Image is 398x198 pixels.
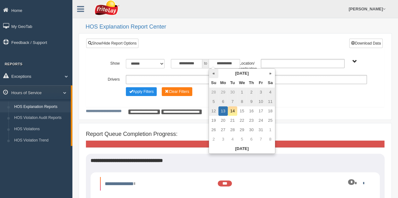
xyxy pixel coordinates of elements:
[209,144,275,153] th: [DATE]
[228,97,237,106] td: 7
[266,135,275,144] td: 8
[228,88,237,97] td: 30
[237,97,247,106] td: 8
[100,75,123,83] label: Drivers
[235,59,257,72] label: Location/ Application
[256,116,266,125] td: 24
[100,59,123,67] label: Show
[247,97,256,106] td: 9
[86,131,384,137] h4: Report Queue Completion Progress:
[228,78,237,88] th: Tu
[228,106,237,116] td: 14
[228,116,237,125] td: 21
[209,88,218,97] td: 28
[11,135,71,146] a: HOS Violation Trend
[218,97,228,106] td: 6
[266,97,275,106] td: 11
[209,69,218,78] th: «
[218,69,266,78] th: [DATE]
[209,125,218,135] td: 26
[209,97,218,106] td: 5
[209,116,218,125] td: 19
[266,78,275,88] th: Sa
[162,87,192,96] button: Change Filter Options
[218,88,228,97] td: 29
[256,125,266,135] td: 31
[256,97,266,106] td: 10
[86,24,392,30] h2: HOS Explanation Report Center
[266,106,275,116] td: 18
[237,88,247,97] td: 1
[100,177,370,191] li: Expand
[247,135,256,144] td: 6
[237,135,247,144] td: 5
[237,106,247,116] td: 15
[11,112,71,124] a: HOS Violation Audit Reports
[218,78,228,88] th: Mo
[228,135,237,144] td: 4
[228,125,237,135] td: 28
[11,124,71,135] a: HOS Violations
[247,116,256,125] td: 23
[218,106,228,116] td: 13
[349,39,383,48] button: Download Data
[218,125,228,135] td: 27
[218,116,228,125] td: 20
[209,135,218,144] td: 2
[247,106,256,116] td: 16
[237,78,247,88] th: We
[218,135,228,144] td: 3
[266,116,275,125] td: 25
[247,78,256,88] th: Th
[256,78,266,88] th: Fr
[266,88,275,97] td: 4
[237,116,247,125] td: 22
[11,101,71,113] a: HOS Explanation Reports
[209,106,218,116] td: 12
[256,88,266,97] td: 3
[256,135,266,144] td: 7
[209,78,218,88] th: Su
[247,88,256,97] td: 2
[266,69,275,78] th: »
[202,59,209,68] span: to
[237,125,247,135] td: 29
[266,125,275,135] td: 1
[247,125,256,135] td: 30
[86,39,138,48] a: Show/Hide Report Options
[256,106,266,116] td: 17
[126,87,157,96] button: Change Filter Options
